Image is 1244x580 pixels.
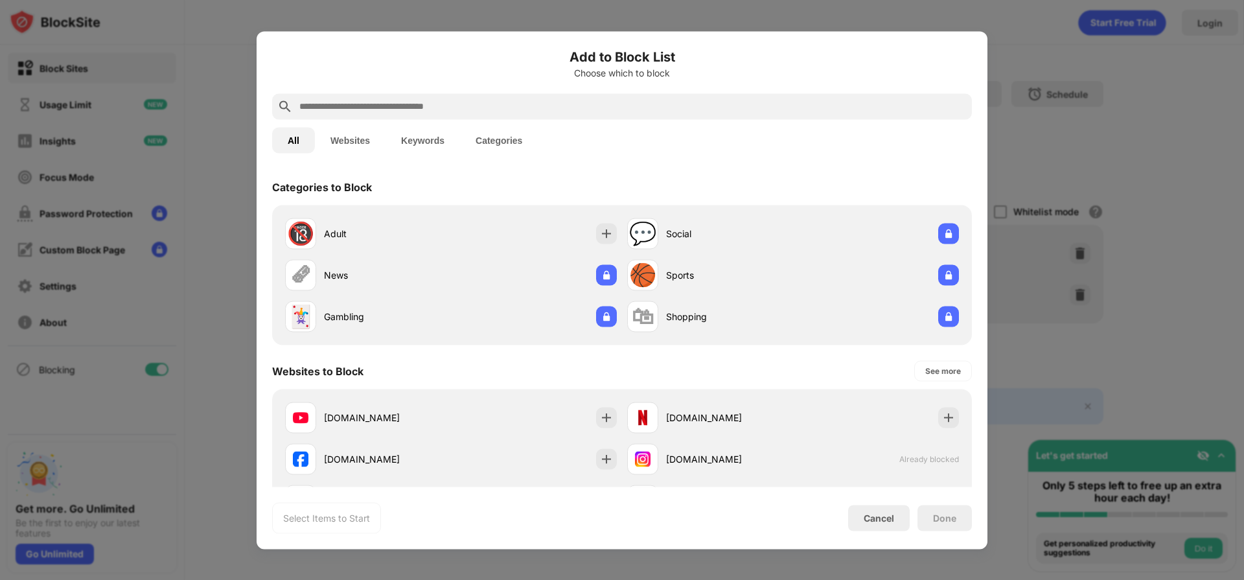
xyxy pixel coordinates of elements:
img: search.svg [277,99,293,114]
div: Websites to Block [272,364,363,377]
div: [DOMAIN_NAME] [324,452,451,466]
div: Categories to Block [272,180,372,193]
div: 🃏 [287,303,314,330]
img: favicons [293,410,308,425]
div: 🔞 [287,220,314,247]
div: Cancel [864,513,894,524]
div: 🏀 [629,262,656,288]
button: Websites [315,127,386,153]
div: Choose which to block [272,67,972,78]
div: Done [933,513,956,523]
div: Adult [324,227,451,240]
span: Already blocked [899,454,959,464]
div: Shopping [666,310,793,323]
div: [DOMAIN_NAME] [324,411,451,424]
img: favicons [635,451,651,467]
div: 💬 [629,220,656,247]
div: Gambling [324,310,451,323]
div: Select Items to Start [283,511,370,524]
button: All [272,127,315,153]
div: Social [666,227,793,240]
div: News [324,268,451,282]
div: 🗞 [290,262,312,288]
button: Categories [460,127,538,153]
div: [DOMAIN_NAME] [666,452,793,466]
img: favicons [293,451,308,467]
h6: Add to Block List [272,47,972,66]
div: See more [925,364,961,377]
button: Keywords [386,127,460,153]
img: favicons [635,410,651,425]
div: [DOMAIN_NAME] [666,411,793,424]
div: Sports [666,268,793,282]
div: 🛍 [632,303,654,330]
